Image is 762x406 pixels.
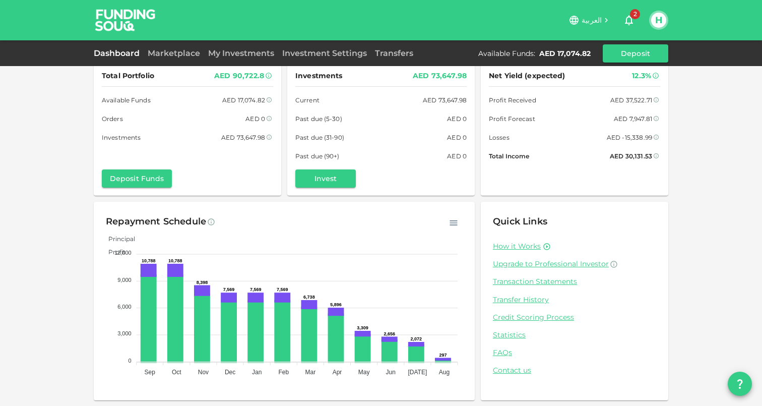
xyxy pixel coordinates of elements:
[101,235,135,243] span: Principal
[117,330,132,336] tspan: 3,000
[371,48,417,58] a: Transfers
[603,44,668,63] button: Deposit
[610,151,652,161] div: AED 30,131.53
[489,151,529,161] span: Total Income
[610,95,652,105] div: AED 37,522.71
[493,242,541,251] a: How it Works
[447,113,467,124] div: AED 0
[295,132,344,143] span: Past due (31-90)
[245,113,265,124] div: AED 0
[295,151,340,161] span: Past due (90+)
[539,48,591,59] div: AED 17,074.82
[447,132,467,143] div: AED 0
[114,250,132,256] tspan: 12,000
[333,369,342,376] tspan: Apr
[305,369,316,376] tspan: Mar
[102,169,172,188] button: Deposit Funds
[129,358,132,364] tspan: 0
[295,70,342,82] span: Investments
[493,277,656,286] a: Transaction Statements
[198,369,209,376] tspan: Nov
[278,48,371,58] a: Investment Settings
[582,16,602,25] span: العربية
[102,132,141,143] span: Investments
[493,259,656,269] a: Upgrade to Professional Investor
[447,151,467,161] div: AED 0
[493,366,656,375] a: Contact us
[386,369,396,376] tspan: Jun
[489,95,536,105] span: Profit Received
[493,313,656,322] a: Credit Scoring Process
[278,369,289,376] tspan: Feb
[493,330,656,340] a: Statistics
[295,95,320,105] span: Current
[106,214,206,230] div: Repayment Schedule
[489,70,565,82] span: Net Yield (expected)
[493,259,609,268] span: Upgrade to Professional Investor
[630,9,640,19] span: 2
[651,13,666,28] button: H
[221,132,265,143] div: AED 73,647.98
[632,70,651,82] div: 12.3%
[478,48,535,59] div: Available Funds :
[408,369,427,376] tspan: [DATE]
[493,348,656,358] a: FAQs
[619,10,639,30] button: 2
[172,369,181,376] tspan: Oct
[102,113,123,124] span: Orders
[144,48,204,58] a: Marketplace
[252,369,262,376] tspan: Jan
[117,304,132,310] tspan: 6,000
[295,169,356,188] button: Invest
[225,369,235,376] tspan: Dec
[493,216,547,227] span: Quick Links
[102,70,154,82] span: Total Portfolio
[413,70,467,82] div: AED 73,647.98
[423,95,467,105] div: AED 73,647.98
[614,113,652,124] div: AED 7,947.81
[94,48,144,58] a: Dashboard
[145,369,156,376] tspan: Sep
[489,113,535,124] span: Profit Forecast
[728,372,752,396] button: question
[214,70,264,82] div: AED 90,722.8
[204,48,278,58] a: My Investments
[493,295,656,305] a: Transfer History
[102,95,151,105] span: Available Funds
[607,132,652,143] div: AED -15,338.99
[439,369,450,376] tspan: Aug
[222,95,265,105] div: AED 17,074.82
[489,132,510,143] span: Losses
[358,369,370,376] tspan: May
[295,113,342,124] span: Past due (5-30)
[117,277,132,283] tspan: 9,000
[101,248,125,256] span: Profit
